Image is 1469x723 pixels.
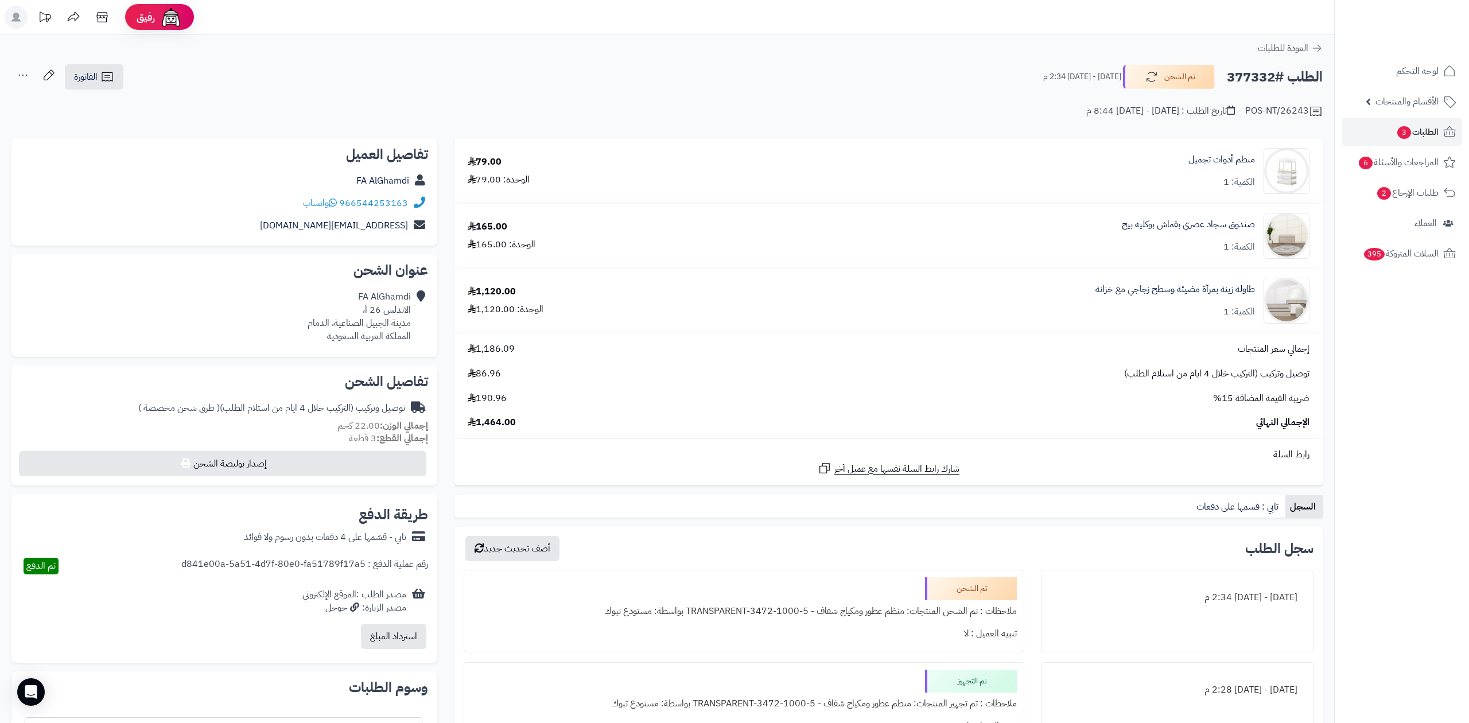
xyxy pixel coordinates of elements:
[1342,209,1462,237] a: العملاء
[1043,71,1121,83] small: [DATE] - [DATE] 2:34 م
[137,10,155,24] span: رفيق
[1376,185,1439,201] span: طلبات الإرجاع
[471,693,1017,715] div: ملاحظات : تم تجهيز المنتجات: منظم عطور ومكياج شفاف - TRANSPARENT-3472-1000-5 بواسطة: مستودع تبوك
[468,173,530,186] div: الوحدة: 79.00
[303,196,337,210] a: واتساب
[1342,57,1462,85] a: لوحة التحكم
[74,70,98,84] span: الفاتورة
[19,451,426,476] button: إصدار بوليصة الشحن
[468,285,516,298] div: 1,120.00
[1375,94,1439,110] span: الأقسام والمنتجات
[1123,65,1215,89] button: تم الشحن
[181,558,428,574] div: رقم عملية الدفع : d841e00a-5a51-4d7f-80e0-fa51789f17a5
[260,219,408,232] a: [EMAIL_ADDRESS][DOMAIN_NAME]
[1342,149,1462,176] a: المراجعات والأسئلة6
[1414,215,1437,231] span: العملاء
[1397,126,1412,139] span: 3
[21,681,428,694] h2: وسوم الطلبات
[356,174,409,188] a: FA AlGhamdi
[468,238,535,251] div: الوحدة: 165.00
[465,536,559,561] button: أضف تحديث جديد
[468,343,515,356] span: 1,186.09
[138,402,405,415] div: توصيل وتركيب (التركيب خلال 4 ايام من استلام الطلب)
[359,508,428,522] h2: طريقة الدفع
[1122,218,1255,231] a: صندوق سجاد عصري بقماش بوكليه بيج
[459,448,1318,461] div: رابط السلة
[1396,63,1439,79] span: لوحة التحكم
[1227,65,1323,89] h2: الطلب #377332
[1342,240,1462,267] a: السلات المتروكة395
[1358,156,1373,170] span: 6
[337,419,428,433] small: 22.00 كجم
[1285,495,1323,518] a: السجل
[1245,542,1313,555] h3: سجل الطلب
[1213,392,1309,405] span: ضريبة القيمة المضافة 15%
[1245,104,1323,118] div: POS-NT/26243
[308,290,411,343] div: FA AlGhamdi الاندلس 26 أ، مدينة الجبيل الصناعية، الدمام المملكة العربية السعودية
[1086,104,1235,118] div: تاريخ الطلب : [DATE] - [DATE] 8:44 م
[1363,246,1439,262] span: السلات المتروكة
[244,531,406,544] div: تابي - قسّمها على 4 دفعات بدون رسوم ولا فوائد
[17,678,45,706] div: Open Intercom Messenger
[1264,148,1309,194] img: 1729526234-110316010058-90x90.jpg
[1223,176,1255,189] div: الكمية: 1
[26,559,56,573] span: تم الدفع
[1192,495,1285,518] a: تابي : قسمها على دفعات
[1258,41,1323,55] a: العودة للطلبات
[925,577,1017,600] div: تم الشحن
[468,416,516,429] span: 1,464.00
[1188,153,1255,166] a: منظم أدوات تجميل
[834,462,959,476] span: شارك رابط السلة نفسها مع عميل آخر
[1264,213,1309,259] img: 1753259984-1-90x90.jpg
[1256,416,1309,429] span: الإجمالي النهائي
[65,64,123,90] a: الفاتورة
[361,624,426,649] button: استرداد المبلغ
[1223,305,1255,318] div: الكمية: 1
[21,375,428,388] h2: تفاصيل الشحن
[138,401,220,415] span: ( طرق شحن مخصصة )
[160,6,182,29] img: ai-face.png
[468,367,501,380] span: 86.96
[468,156,502,169] div: 79.00
[21,147,428,161] h2: تفاصيل العميل
[21,263,428,277] h2: عنوان الشحن
[1363,247,1386,261] span: 395
[380,419,428,433] strong: إجمالي الوزن:
[468,392,507,405] span: 190.96
[1124,367,1309,380] span: توصيل وتركيب (التركيب خلال 4 ايام من استلام الطلب)
[1358,154,1439,170] span: المراجعات والأسئلة
[1342,179,1462,207] a: طلبات الإرجاع2
[349,432,428,445] small: 3 قطعة
[339,196,408,210] a: 966544253163
[1342,118,1462,146] a: الطلبات3
[1095,283,1255,296] a: طاولة زينة بمرآة مضيئة وسطح زجاجي مع خزانة
[468,220,507,234] div: 165.00
[471,623,1017,645] div: تنبيه العميل : لا
[302,588,406,615] div: مصدر الطلب :الموقع الإلكتروني
[1264,278,1309,324] img: 1754390410-1-90x90.jpg
[1049,679,1306,701] div: [DATE] - [DATE] 2:28 م
[1223,240,1255,254] div: الكمية: 1
[1049,586,1306,609] div: [DATE] - [DATE] 2:34 م
[818,461,959,476] a: شارك رابط السلة نفسها مع عميل آخر
[30,6,59,32] a: تحديثات المنصة
[471,600,1017,623] div: ملاحظات : تم الشحن المنتجات: منظم عطور ومكياج شفاف - TRANSPARENT-3472-1000-5 بواسطة: مستودع تبوك
[1258,41,1308,55] span: العودة للطلبات
[1377,186,1392,200] span: 2
[376,432,428,445] strong: إجمالي القطع:
[302,601,406,615] div: مصدر الزيارة: جوجل
[468,303,543,316] div: الوحدة: 1,120.00
[1238,343,1309,356] span: إجمالي سعر المنتجات
[1396,124,1439,140] span: الطلبات
[925,670,1017,693] div: تم التجهيز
